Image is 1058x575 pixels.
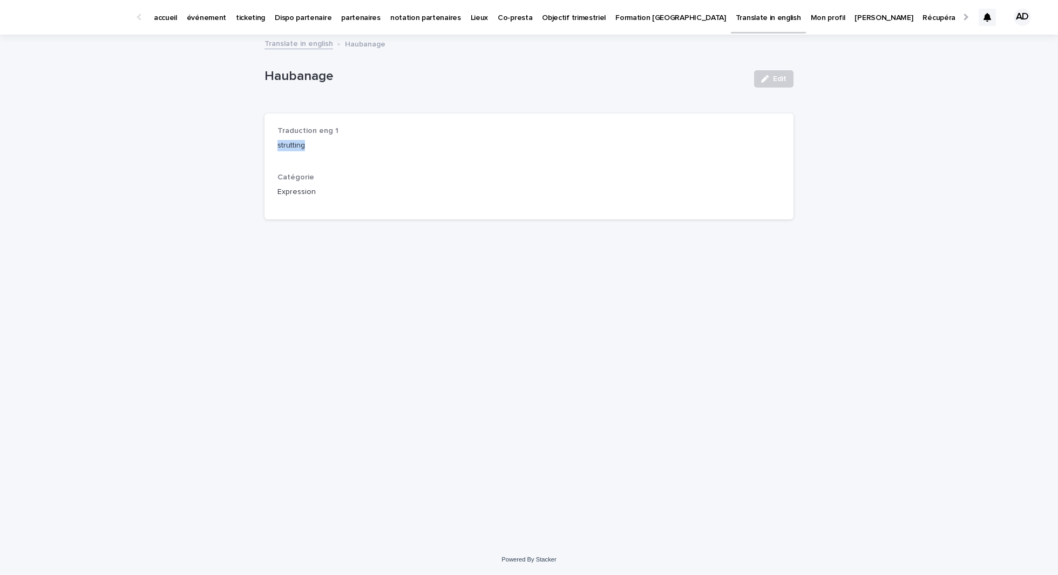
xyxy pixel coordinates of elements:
[22,6,126,28] img: Ls34BcGeRexTGTNfXpUC
[264,69,745,84] p: Haubanage
[277,140,781,151] p: strutting
[754,70,793,88] button: Edit
[277,186,437,198] p: Expression
[1014,9,1031,26] div: AD
[264,37,333,49] a: Translate in english
[773,75,786,83] span: Edit
[277,127,338,135] span: Traduction eng 1
[345,37,385,49] p: Haubanage
[501,556,556,563] a: Powered By Stacker
[277,173,314,181] span: Catégorie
